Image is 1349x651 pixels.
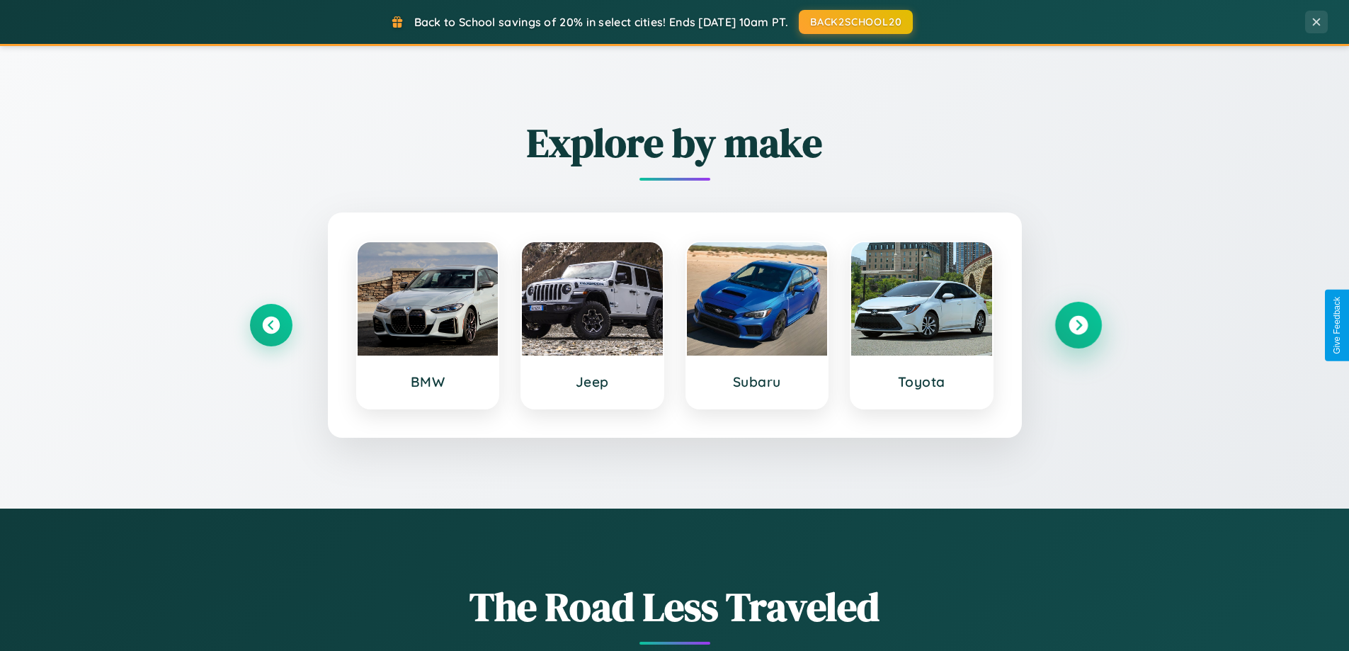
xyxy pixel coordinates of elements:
[799,10,913,34] button: BACK2SCHOOL20
[865,373,978,390] h3: Toyota
[536,373,649,390] h3: Jeep
[414,15,788,29] span: Back to School savings of 20% in select cities! Ends [DATE] 10am PT.
[701,373,814,390] h3: Subaru
[250,115,1100,170] h2: Explore by make
[250,579,1100,634] h1: The Road Less Traveled
[1332,297,1342,354] div: Give Feedback
[372,373,484,390] h3: BMW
